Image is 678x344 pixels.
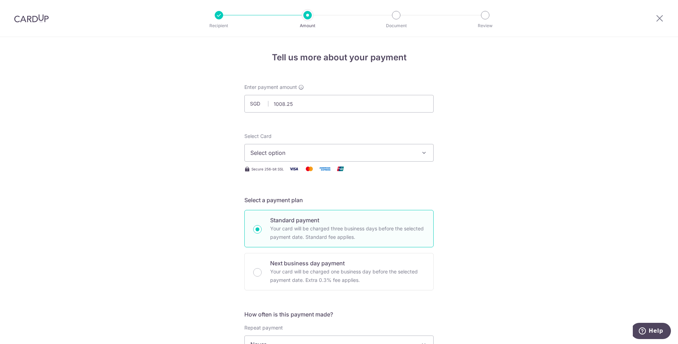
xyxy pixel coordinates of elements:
span: Enter payment amount [244,84,297,91]
p: Your card will be charged one business day before the selected payment date. Extra 0.3% fee applies. [270,267,425,284]
img: CardUp [14,14,49,23]
p: Document [370,22,422,29]
button: Select option [244,144,434,162]
input: 0.00 [244,95,434,113]
p: Standard payment [270,216,425,224]
h4: Tell us more about your payment [244,51,434,64]
p: Your card will be charged three business days before the selected payment date. Standard fee appl... [270,224,425,241]
label: Repeat payment [244,324,283,331]
img: American Express [318,164,332,173]
span: translation missing: en.payables.payment_networks.credit_card.summary.labels.select_card [244,133,272,139]
p: Amount [281,22,334,29]
iframe: Opens a widget where you can find more information [633,323,671,340]
span: Secure 256-bit SSL [251,166,284,172]
img: Mastercard [302,164,316,173]
h5: Select a payment plan [244,196,434,204]
p: Review [459,22,511,29]
span: Select option [250,149,415,157]
p: Recipient [193,22,245,29]
img: Union Pay [333,164,347,173]
img: Visa [287,164,301,173]
h5: How often is this payment made? [244,310,434,319]
span: SGD [250,100,268,107]
p: Next business day payment [270,259,425,267]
